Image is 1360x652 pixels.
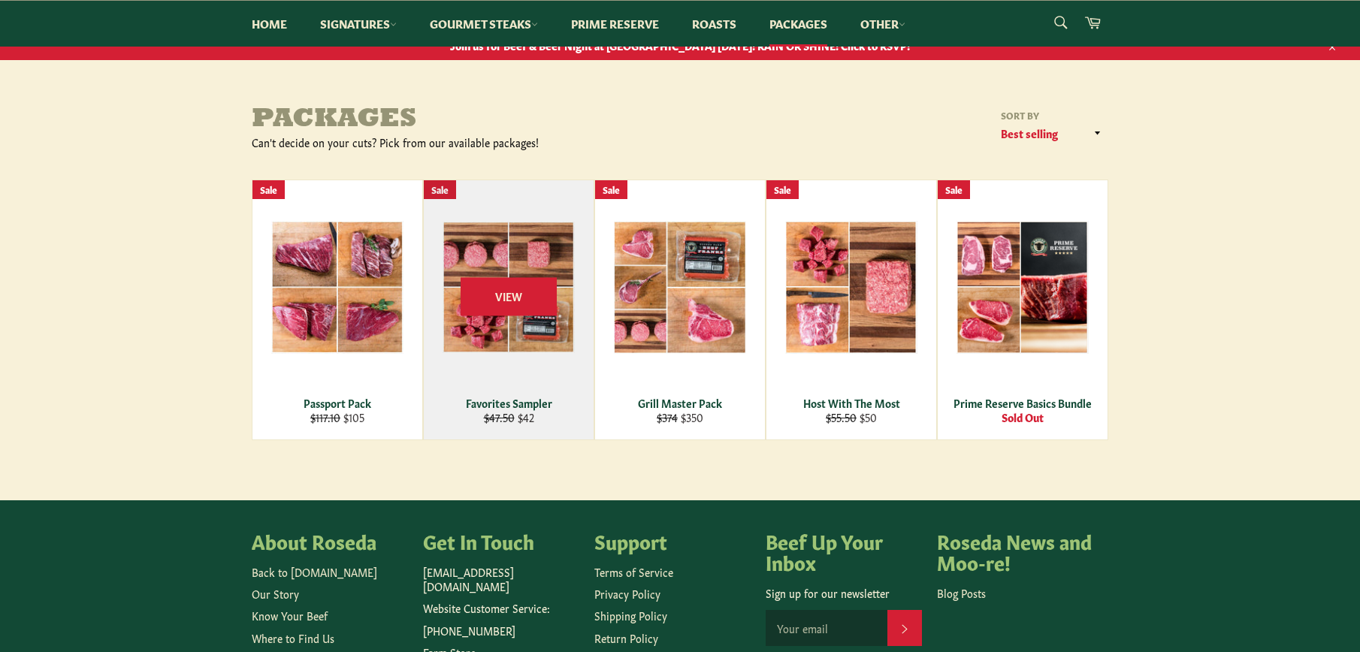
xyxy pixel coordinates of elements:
[252,180,423,440] a: Passport Pack Passport Pack $117.10 $105
[605,396,756,410] div: Grill Master Pack
[766,586,922,600] p: Sign up for our newsletter
[937,585,986,600] a: Blog Posts
[423,601,579,615] p: Website Customer Service:
[826,409,857,424] s: $55.50
[595,180,627,199] div: Sale
[785,221,917,354] img: Host With The Most
[252,530,408,551] h4: About Roseda
[423,530,579,551] h4: Get In Touch
[754,1,842,47] a: Packages
[434,396,585,410] div: Favorites Sampler
[415,1,553,47] a: Gourmet Steaks
[594,180,766,440] a: Grill Master Pack Grill Master Pack $374 $350
[594,630,658,645] a: Return Policy
[996,109,1108,122] label: Sort by
[677,1,751,47] a: Roasts
[845,1,920,47] a: Other
[766,180,937,440] a: Host With The Most Host With The Most $55.50 $50
[594,586,660,601] a: Privacy Policy
[605,410,756,424] div: $350
[957,221,1089,354] img: Prime Reserve Basics Bundle
[423,623,579,638] p: [PHONE_NUMBER]
[766,530,922,572] h4: Beef Up Your Inbox
[938,180,970,199] div: Sale
[310,409,340,424] s: $117.10
[237,1,302,47] a: Home
[766,610,887,646] input: Your email
[252,180,285,199] div: Sale
[252,135,680,149] div: Can't decide on your cuts? Pick from our available packages!
[305,1,412,47] a: Signatures
[776,396,927,410] div: Host With The Most
[556,1,674,47] a: Prime Reserve
[262,396,413,410] div: Passport Pack
[423,180,594,440] a: Favorites Sampler Favorites Sampler $47.50 $42 View
[594,530,751,551] h4: Support
[252,564,377,579] a: Back to [DOMAIN_NAME]
[461,277,557,315] span: View
[614,221,746,354] img: Grill Master Pack
[271,221,403,353] img: Passport Pack
[657,409,678,424] s: $374
[252,608,328,623] a: Know Your Beef
[937,530,1093,572] h4: Roseda News and Moo-re!
[252,586,299,601] a: Our Story
[766,180,799,199] div: Sale
[252,105,680,135] h1: Packages
[947,410,1099,424] div: Sold Out
[423,565,579,594] p: [EMAIL_ADDRESS][DOMAIN_NAME]
[776,410,927,424] div: $50
[252,630,334,645] a: Where to Find Us
[937,180,1108,440] a: Prime Reserve Basics Bundle Prime Reserve Basics Bundle Sold Out
[594,608,667,623] a: Shipping Policy
[594,564,673,579] a: Terms of Service
[947,396,1099,410] div: Prime Reserve Basics Bundle
[262,410,413,424] div: $105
